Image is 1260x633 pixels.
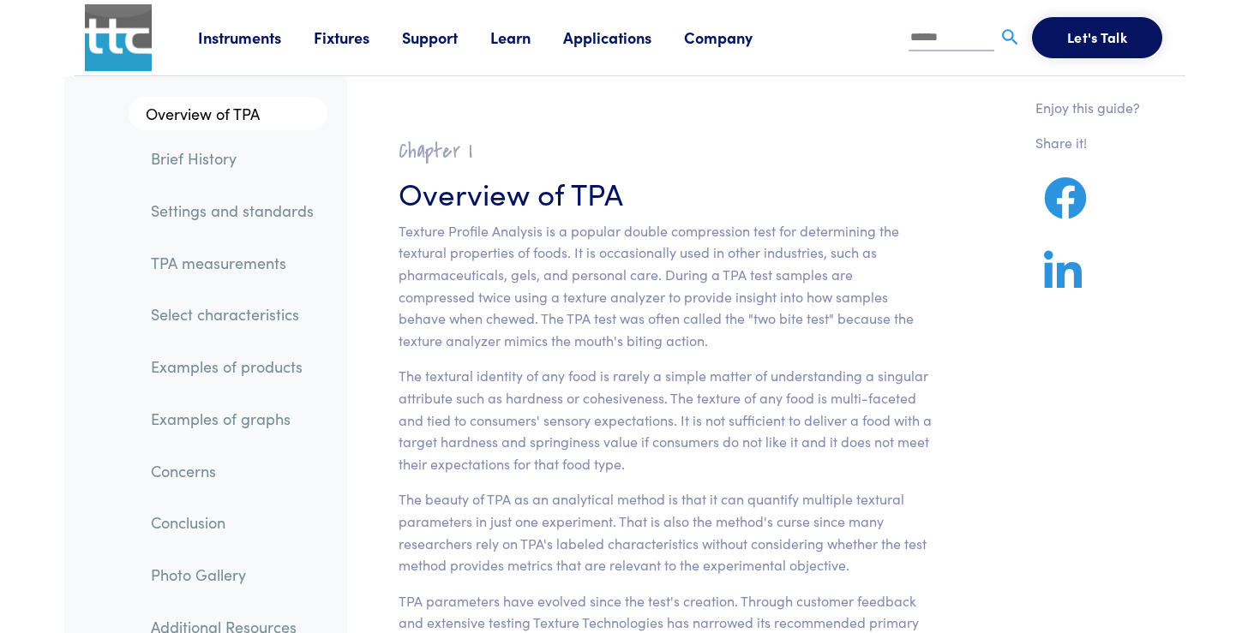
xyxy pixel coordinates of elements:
[402,27,490,48] a: Support
[1035,132,1140,154] p: Share it!
[137,139,327,178] a: Brief History
[198,27,314,48] a: Instruments
[137,243,327,283] a: TPA measurements
[1032,17,1162,58] button: Let's Talk
[137,295,327,334] a: Select characteristics
[490,27,563,48] a: Learn
[137,347,327,386] a: Examples of products
[137,191,327,230] a: Settings and standards
[399,488,933,576] p: The beauty of TPA as an analytical method is that it can quantify multiple textural parameters in...
[85,4,152,71] img: ttc_logo_1x1_v1.0.png
[137,451,327,491] a: Concerns
[137,503,327,542] a: Conclusion
[684,27,785,48] a: Company
[137,399,327,439] a: Examples of graphs
[314,27,402,48] a: Fixtures
[399,220,933,352] p: Texture Profile Analysis is a popular double compression test for determining the textural proper...
[399,365,933,475] p: The textural identity of any food is rarely a simple matter of understanding a singular attribute...
[1035,97,1140,119] p: Enjoy this guide?
[137,555,327,594] a: Photo Gallery
[399,138,933,164] h2: Chapter I
[563,27,684,48] a: Applications
[1035,271,1090,292] a: Share on LinkedIn
[129,97,327,131] a: Overview of TPA
[399,171,933,213] h3: Overview of TPA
